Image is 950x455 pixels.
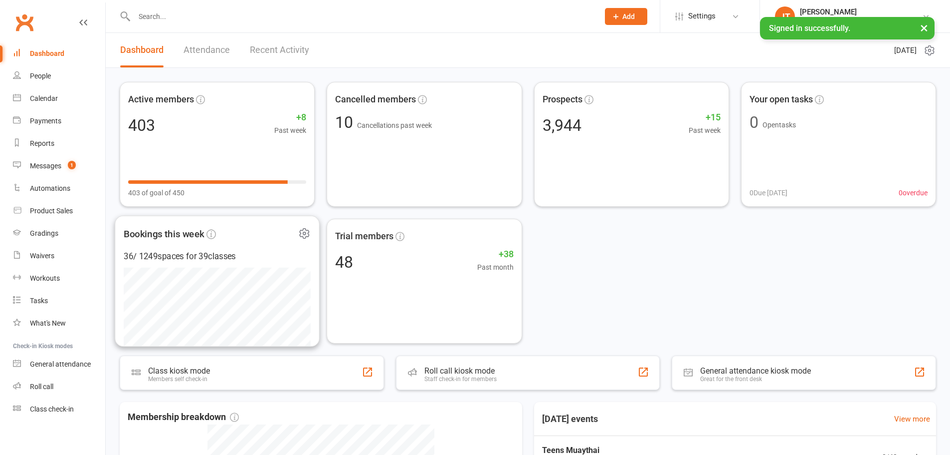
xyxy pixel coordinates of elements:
div: Workouts [30,274,60,282]
div: Great for the front desk [700,376,811,383]
a: Recent Activity [250,33,309,67]
div: General attendance [30,360,91,368]
span: Your open tasks [750,92,813,107]
span: Settings [688,5,716,27]
span: Membership breakdown [128,410,239,425]
div: What's New [30,319,66,327]
span: [DATE] [894,44,917,56]
div: Members self check-in [148,376,210,383]
div: Tasks [30,297,48,305]
span: Cancelled members [335,92,416,107]
div: Staff check-in for members [424,376,497,383]
div: General attendance kiosk mode [700,366,811,376]
span: Add [622,12,635,20]
a: Workouts [13,267,105,290]
div: Class kiosk mode [148,366,210,376]
span: 0 Due [DATE] [750,187,787,198]
span: Signed in successfully. [769,23,850,33]
div: Calendar [30,94,58,102]
span: +38 [477,247,514,262]
div: Product Sales [30,207,73,215]
span: Prospects [543,92,582,107]
span: Past week [274,125,306,136]
div: [PERSON_NAME] [800,7,922,16]
div: 3,944 [543,117,581,133]
div: Dashboard [30,49,64,57]
h3: [DATE] events [534,410,606,428]
a: View more [894,413,930,425]
span: +15 [689,110,721,125]
button: × [915,17,933,38]
button: Add [605,8,647,25]
a: Attendance [184,33,230,67]
a: Calendar [13,87,105,110]
div: Roll call [30,383,53,391]
span: Active members [128,92,194,107]
div: Messages [30,162,61,170]
a: Reports [13,132,105,155]
div: Urban Muaythai - [GEOGRAPHIC_DATA] [800,16,922,25]
a: Payments [13,110,105,132]
a: Dashboard [13,42,105,65]
a: Product Sales [13,200,105,222]
a: Gradings [13,222,105,245]
a: What's New [13,312,105,335]
div: 403 [128,117,155,133]
a: Waivers [13,245,105,267]
span: 0 overdue [899,187,928,198]
span: Cancellations past week [357,121,432,129]
div: 36 / 1249 spaces for 39 classes [124,250,311,263]
span: 403 of goal of 450 [128,187,185,198]
a: Tasks [13,290,105,312]
div: Reports [30,139,54,147]
div: 48 [335,254,353,270]
span: Open tasks [762,121,796,129]
a: Roll call [13,376,105,398]
span: Trial members [335,229,393,244]
span: 10 [335,113,357,132]
a: Messages 1 [13,155,105,177]
div: Roll call kiosk mode [424,366,497,376]
span: 1 [68,161,76,169]
span: +8 [274,110,306,125]
input: Search... [131,9,592,23]
a: Automations [13,177,105,200]
div: People [30,72,51,80]
div: Automations [30,184,70,192]
a: Class kiosk mode [13,398,105,421]
a: General attendance kiosk mode [13,353,105,376]
span: Bookings this week [124,226,204,241]
a: People [13,65,105,87]
div: 0 [750,114,759,130]
span: Past week [689,125,721,136]
div: Class check-in [30,405,74,413]
div: JT [775,6,795,26]
div: Gradings [30,229,58,237]
a: Dashboard [120,33,164,67]
span: Past month [477,262,514,273]
div: Payments [30,117,61,125]
div: Waivers [30,252,54,260]
a: Clubworx [12,10,37,35]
